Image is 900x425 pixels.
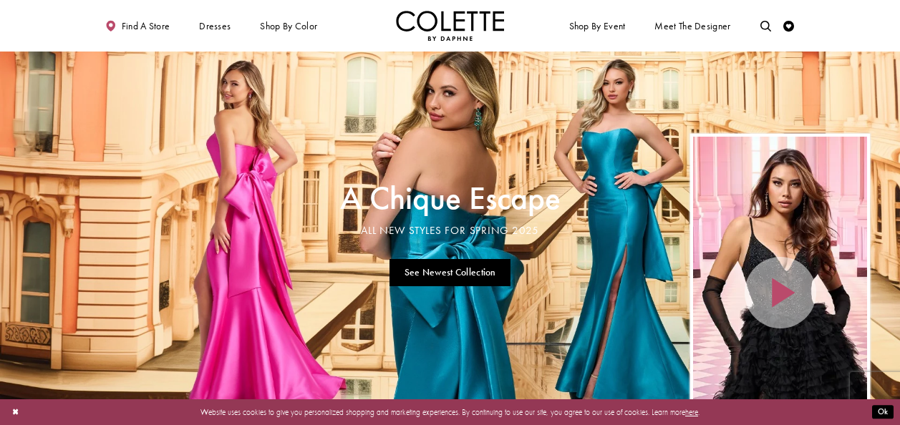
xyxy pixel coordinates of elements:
span: Find a store [122,21,170,31]
span: Dresses [199,21,231,31]
span: Shop by color [260,21,317,31]
span: Shop By Event [569,21,626,31]
button: Close Dialog [6,403,24,422]
a: Toggle search [758,11,774,41]
span: Shop By Event [566,11,628,41]
a: Find a store [103,11,173,41]
p: Website uses cookies to give you personalized shopping and marketing experiences. By continuing t... [78,405,822,419]
span: Dresses [196,11,233,41]
span: Meet the designer [654,21,730,31]
a: Check Wishlist [781,11,798,41]
img: Colette by Daphne [396,11,505,41]
a: Visit Home Page [396,11,505,41]
a: Meet the designer [652,11,734,41]
a: here [685,407,698,417]
button: Submit Dialog [872,406,894,419]
span: Shop by color [258,11,320,41]
a: See Newest Collection A Chique Escape All New Styles For Spring 2025 [389,259,511,287]
ul: Slider Links [337,254,563,291]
